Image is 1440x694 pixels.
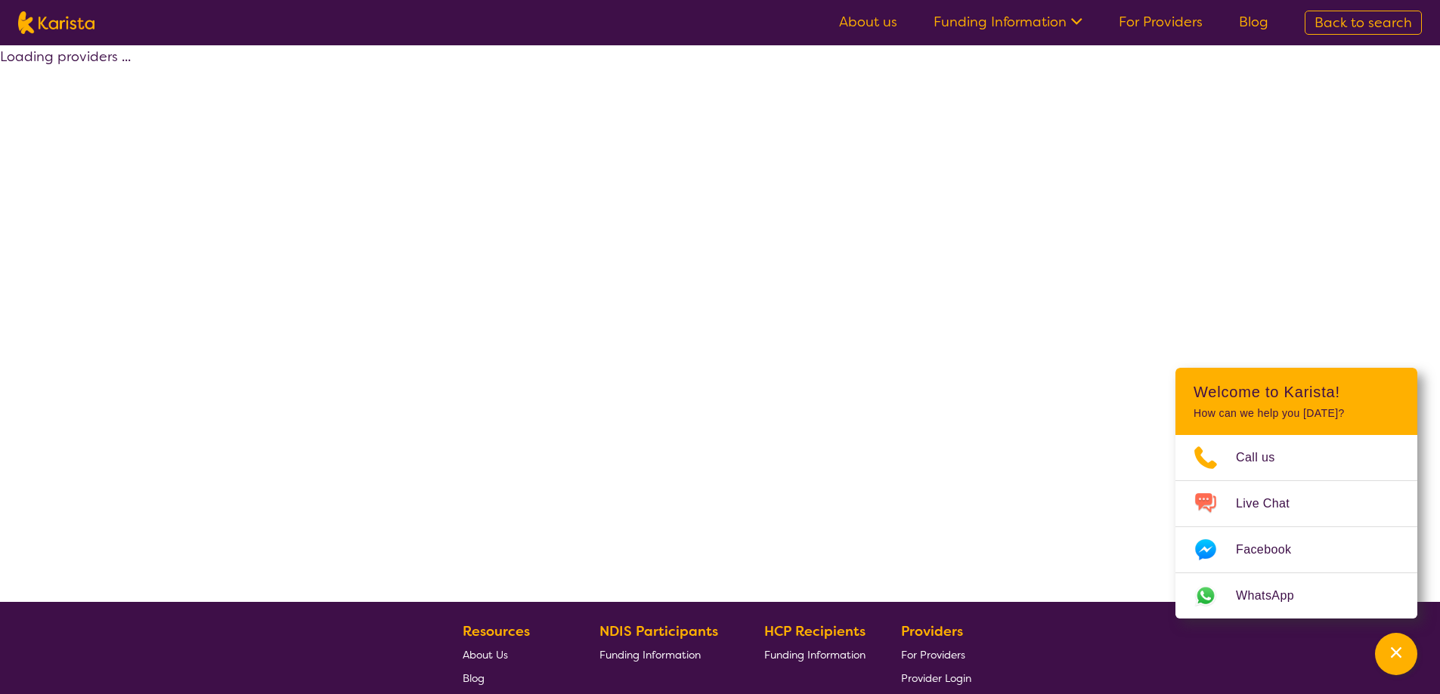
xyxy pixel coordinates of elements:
[463,648,508,662] span: About Us
[1239,13,1268,31] a: Blog
[463,666,564,689] a: Blog
[1305,11,1422,35] a: Back to search
[901,671,971,685] span: Provider Login
[1175,573,1417,618] a: Web link opens in a new tab.
[463,643,564,666] a: About Us
[901,622,963,640] b: Providers
[1175,435,1417,618] ul: Choose channel
[1236,538,1309,561] span: Facebook
[1236,492,1308,515] span: Live Chat
[934,13,1082,31] a: Funding Information
[599,622,718,640] b: NDIS Participants
[1175,368,1417,618] div: Channel Menu
[839,13,897,31] a: About us
[1194,383,1399,401] h2: Welcome to Karista!
[901,648,965,662] span: For Providers
[901,666,971,689] a: Provider Login
[764,622,866,640] b: HCP Recipients
[1236,585,1312,607] span: WhatsApp
[764,643,866,666] a: Funding Information
[599,648,701,662] span: Funding Information
[1119,13,1203,31] a: For Providers
[764,648,866,662] span: Funding Information
[599,643,729,666] a: Funding Information
[1315,14,1412,32] span: Back to search
[1236,446,1293,469] span: Call us
[1375,633,1417,675] button: Channel Menu
[1194,407,1399,420] p: How can we help you [DATE]?
[901,643,971,666] a: For Providers
[18,11,94,34] img: Karista logo
[463,622,530,640] b: Resources
[463,671,485,685] span: Blog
